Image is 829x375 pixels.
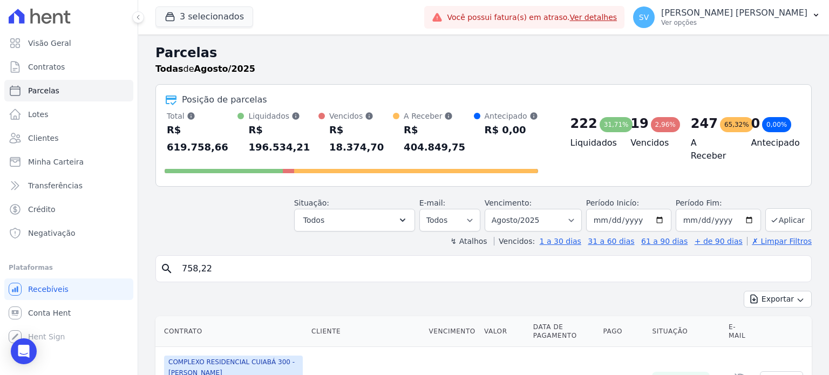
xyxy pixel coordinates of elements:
span: Conta Hent [28,308,71,318]
input: Buscar por nome do lote ou do cliente [175,258,807,279]
a: 1 a 30 dias [540,237,581,246]
h4: Antecipado [751,137,794,149]
div: Liquidados [248,111,318,121]
th: Contrato [155,316,307,347]
div: Vencidos [329,111,393,121]
label: Período Fim: [676,197,761,209]
div: Total [167,111,237,121]
span: Clientes [28,133,58,144]
a: Visão Geral [4,32,133,54]
th: Situação [648,316,724,347]
span: Você possui fatura(s) em atraso. [447,12,617,23]
th: Vencimento [425,316,480,347]
h2: Parcelas [155,43,812,63]
p: Ver opções [661,18,807,27]
div: Posição de parcelas [182,93,267,106]
a: Parcelas [4,80,133,101]
label: ↯ Atalhos [450,237,487,246]
a: Negativação [4,222,133,244]
div: 65,32% [720,117,753,132]
a: Recebíveis [4,278,133,300]
p: de [155,63,255,76]
div: A Receber [404,111,473,121]
th: Pago [599,316,648,347]
div: 31,71% [600,117,633,132]
div: R$ 404.849,75 [404,121,473,156]
label: E-mail: [419,199,446,207]
a: Clientes [4,127,133,149]
a: Ver detalhes [570,13,617,22]
strong: Agosto/2025 [194,64,255,74]
span: Parcelas [28,85,59,96]
i: search [160,262,173,275]
a: Lotes [4,104,133,125]
label: Situação: [294,199,329,207]
div: R$ 0,00 [485,121,538,139]
a: 61 a 90 dias [641,237,688,246]
button: Aplicar [765,208,812,231]
div: 0,00% [762,117,791,132]
span: Contratos [28,62,65,72]
div: 0 [751,115,760,132]
div: R$ 18.374,70 [329,121,393,156]
div: Antecipado [485,111,538,121]
h4: A Receber [691,137,734,162]
strong: Todas [155,64,184,74]
a: + de 90 dias [695,237,743,246]
div: R$ 619.758,66 [167,121,237,156]
a: ✗ Limpar Filtros [747,237,812,246]
span: Minha Carteira [28,156,84,167]
label: Vencidos: [494,237,535,246]
label: Período Inicío: [586,199,639,207]
a: Conta Hent [4,302,133,324]
th: Data de Pagamento [529,316,599,347]
th: E-mail [724,316,756,347]
a: Crédito [4,199,133,220]
button: SV [PERSON_NAME] [PERSON_NAME] Ver opções [624,2,829,32]
th: Valor [480,316,529,347]
span: Recebíveis [28,284,69,295]
div: 2,96% [651,117,680,132]
div: R$ 196.534,21 [248,121,318,156]
a: Minha Carteira [4,151,133,173]
div: Open Intercom Messenger [11,338,37,364]
h4: Liquidados [570,137,614,149]
th: Cliente [307,316,424,347]
div: 222 [570,115,597,132]
div: 247 [691,115,718,132]
span: Crédito [28,204,56,215]
button: 3 selecionados [155,6,253,27]
span: Visão Geral [28,38,71,49]
span: Transferências [28,180,83,191]
a: Transferências [4,175,133,196]
div: Plataformas [9,261,129,274]
label: Vencimento: [485,199,532,207]
span: Lotes [28,109,49,120]
div: 19 [630,115,648,132]
span: SV [639,13,649,21]
button: Exportar [744,291,812,308]
span: Todos [303,214,324,227]
h4: Vencidos [630,137,674,149]
a: Contratos [4,56,133,78]
p: [PERSON_NAME] [PERSON_NAME] [661,8,807,18]
a: 31 a 60 dias [588,237,634,246]
button: Todos [294,209,415,231]
span: Negativação [28,228,76,238]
